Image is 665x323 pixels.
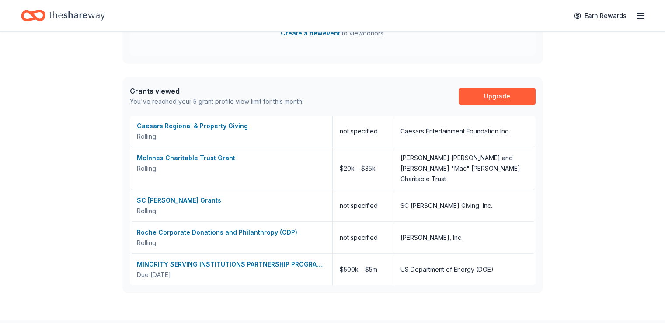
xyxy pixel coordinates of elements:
div: MINORITY SERVING INSTITUTIONS PARTNERSHIP PROGRAM (MSIPP) CONSORTIA GRANT PROGRAM (CGP) [137,259,325,270]
div: Rolling [137,238,325,248]
a: Home [21,5,105,26]
div: $20k – $35k [333,147,393,190]
div: not specified [333,190,393,221]
div: Roche Corporate Donations and Philanthropy (CDP) [137,227,325,238]
a: Earn Rewards [569,8,632,24]
div: [PERSON_NAME], Inc. [400,232,463,243]
div: not specified [333,222,393,253]
button: Create a newevent [281,28,340,39]
div: Caesars Entertainment Foundation Inc [400,126,508,137]
div: Grants viewed [130,86,303,96]
div: Rolling [137,131,325,142]
div: US Department of Energy (DOE) [400,264,494,275]
div: You've reached your 5 grant profile view limit for this month. [130,96,303,107]
div: Rolling [137,206,325,216]
div: [PERSON_NAME] [PERSON_NAME] and [PERSON_NAME] "Mac" [PERSON_NAME] Charitable Trust [400,153,529,184]
div: Caesars Regional & Property Giving [137,121,325,131]
div: not specified [333,116,393,147]
span: to view donors . [281,28,385,39]
div: $500k – $5m [333,254,393,285]
div: McInnes Charitable Trust Grant [137,153,325,163]
a: Upgrade [459,88,536,105]
div: Rolling [137,163,325,174]
div: SC [PERSON_NAME] Grants [137,195,325,206]
div: SC [PERSON_NAME] Giving, Inc. [400,200,492,211]
div: Due [DATE] [137,270,325,280]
